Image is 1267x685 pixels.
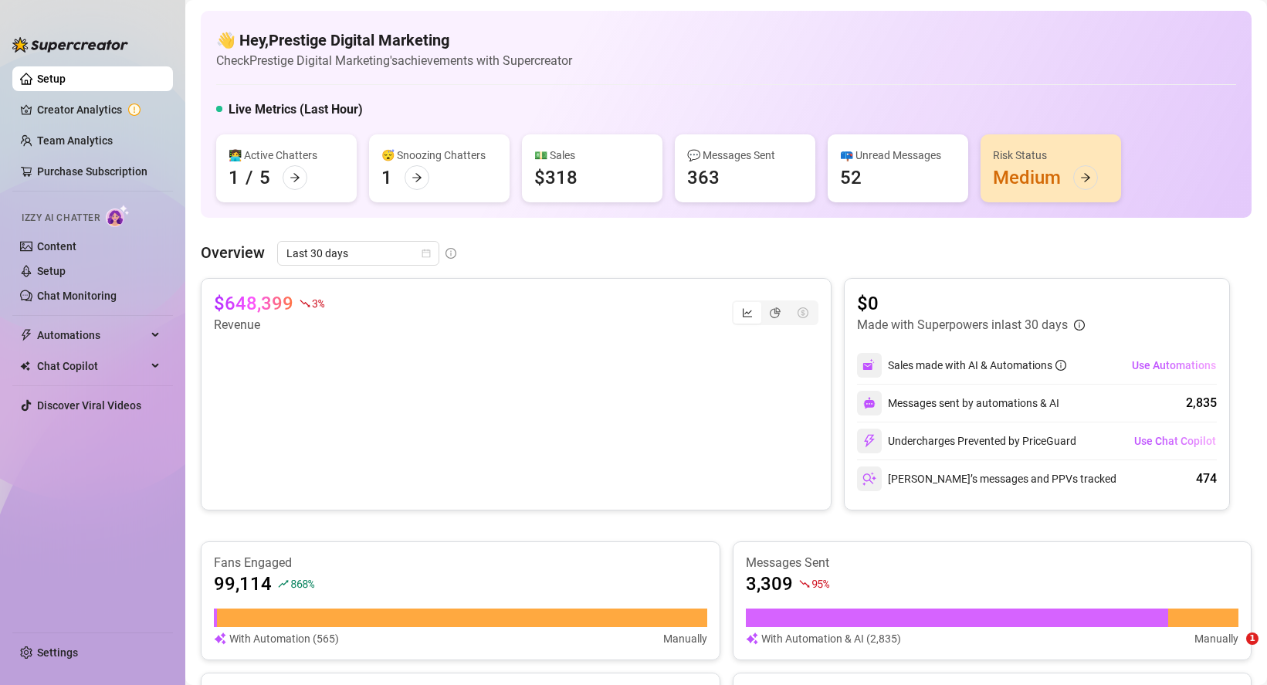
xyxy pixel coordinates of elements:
span: calendar [422,249,431,258]
div: Messages sent by automations & AI [857,391,1059,415]
article: With Automation (565) [229,630,339,647]
a: Setup [37,265,66,277]
div: 52 [840,165,862,190]
a: Setup [37,73,66,85]
img: svg%3e [863,397,876,409]
h5: Live Metrics (Last Hour) [229,100,363,119]
article: Fans Engaged [214,554,707,571]
span: rise [278,578,289,589]
div: 👩‍💻 Active Chatters [229,147,344,164]
div: 363 [687,165,720,190]
span: 868 % [290,576,314,591]
div: $318 [534,165,578,190]
span: arrow-right [1080,172,1091,183]
div: 📪 Unread Messages [840,147,956,164]
article: Messages Sent [746,554,1239,571]
div: 1 [229,165,239,190]
article: 3,309 [746,571,793,596]
article: Made with Superpowers in last 30 days [857,316,1068,334]
a: Creator Analytics exclamation-circle [37,97,161,122]
span: pie-chart [770,307,781,318]
span: Automations [37,323,147,348]
a: Settings [37,646,78,659]
a: Discover Viral Videos [37,399,141,412]
img: svg%3e [214,630,226,647]
article: Overview [201,241,265,264]
span: line-chart [742,307,753,318]
span: 95 % [811,576,829,591]
button: Use Automations [1131,353,1217,378]
img: svg%3e [746,630,758,647]
span: 1 [1246,632,1259,645]
h4: 👋 Hey, Prestige Digital Marketing [216,29,572,51]
span: info-circle [445,248,456,259]
div: 💬 Messages Sent [687,147,803,164]
img: AI Chatter [106,205,130,227]
a: Purchase Subscription [37,165,147,178]
span: info-circle [1074,320,1085,331]
div: Risk Status [993,147,1109,164]
a: Team Analytics [37,134,113,147]
span: fall [799,578,810,589]
span: Last 30 days [286,242,430,265]
span: 3 % [312,296,324,310]
article: With Automation & AI (2,835) [761,630,901,647]
span: fall [300,298,310,309]
article: Manually [1194,630,1238,647]
span: Use Chat Copilot [1134,435,1216,447]
div: 1 [381,165,392,190]
a: Chat Monitoring [37,290,117,302]
img: Chat Copilot [20,361,30,371]
img: logo-BBDzfeDw.svg [12,37,128,53]
div: 💵 Sales [534,147,650,164]
article: $648,399 [214,291,293,316]
a: Content [37,240,76,253]
div: 😴 Snoozing Chatters [381,147,497,164]
div: 5 [259,165,270,190]
img: svg%3e [862,358,876,372]
iframe: Intercom live chat [1214,632,1252,670]
span: Chat Copilot [37,354,147,378]
img: svg%3e [862,434,876,448]
img: svg%3e [862,472,876,486]
article: $0 [857,291,1085,316]
article: Check Prestige Digital Marketing's achievements with Supercreator [216,51,572,70]
span: Izzy AI Chatter [22,211,100,226]
span: arrow-right [412,172,422,183]
div: [PERSON_NAME]’s messages and PPVs tracked [857,466,1116,491]
span: Use Automations [1132,359,1216,371]
div: 2,835 [1186,394,1217,412]
div: Sales made with AI & Automations [888,357,1066,374]
button: Use Chat Copilot [1133,429,1217,453]
span: info-circle [1055,360,1066,371]
div: Undercharges Prevented by PriceGuard [857,429,1076,453]
article: Manually [663,630,707,647]
div: segmented control [732,300,818,325]
div: 474 [1196,470,1217,488]
span: dollar-circle [798,307,808,318]
span: thunderbolt [20,329,32,341]
span: arrow-right [290,172,300,183]
article: 99,114 [214,571,272,596]
article: Revenue [214,316,324,334]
